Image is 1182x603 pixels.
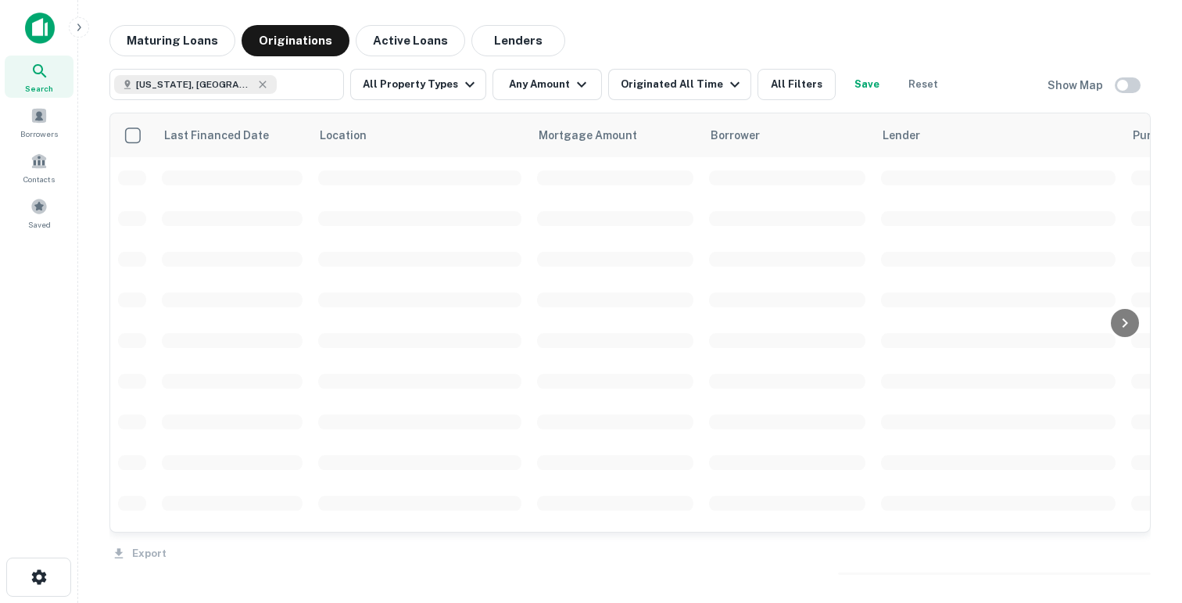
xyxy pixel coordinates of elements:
button: Originations [242,25,349,56]
span: Contacts [23,173,55,185]
iframe: Chat Widget [1104,478,1182,553]
th: Location [310,113,529,157]
img: capitalize-icon.png [25,13,55,44]
span: Borrower [711,126,760,145]
a: Borrowers [5,101,73,143]
a: Contacts [5,146,73,188]
button: Originated All Time [608,69,751,100]
button: Maturing Loans [109,25,235,56]
span: Search [25,82,53,95]
a: Search [5,56,73,98]
h6: Show Map [1048,77,1105,94]
button: Save your search to get updates of matches that match your search criteria. [842,69,892,100]
button: Reset [898,69,948,100]
button: Active Loans [356,25,465,56]
span: Lender [883,126,920,145]
span: Location [320,126,387,145]
span: Saved [28,218,51,231]
th: Last Financed Date [154,113,310,157]
span: Last Financed Date [163,126,289,145]
th: Borrower [701,113,873,157]
button: Any Amount [492,69,602,100]
button: All Filters [758,69,836,100]
button: All Property Types [350,69,486,100]
div: Originated All Time [621,75,744,94]
span: Mortgage Amount [539,126,657,145]
a: Saved [5,192,73,234]
th: Mortgage Amount [529,113,701,157]
button: Lenders [471,25,565,56]
th: Lender [873,113,1123,157]
span: Borrowers [20,127,58,140]
span: [US_STATE], [GEOGRAPHIC_DATA] [136,77,253,92]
